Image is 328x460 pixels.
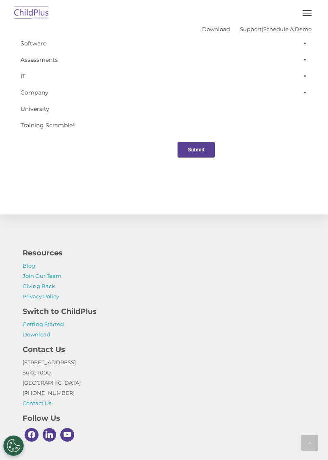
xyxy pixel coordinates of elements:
a: IT [16,68,312,84]
a: Training Scramble!! [16,117,312,133]
a: Software [16,35,312,52]
a: Youtube [58,426,76,444]
a: Contact Us [23,400,51,406]
a: Schedule A Demo [263,26,312,32]
a: Download [202,26,230,32]
h4: Resources [23,247,305,259]
a: Download [23,331,50,338]
a: Getting Started [23,321,64,327]
h4: Follow Us [23,413,305,424]
a: University [16,101,312,117]
a: Join Our Team [23,273,61,279]
a: Facebook [23,426,41,444]
button: Cookies Settings [3,435,24,456]
font: | [202,26,312,32]
img: ChildPlus by Procare Solutions [12,4,51,23]
a: Assessments [16,52,312,68]
a: Company [16,84,312,101]
a: Support [240,26,262,32]
a: Privacy Policy [23,293,59,300]
p: [STREET_ADDRESS] Suite 1000 [GEOGRAPHIC_DATA] [PHONE_NUMBER] [23,357,305,408]
h4: Switch to ChildPlus [23,306,305,317]
a: Blog [23,262,35,269]
h4: Contact Us [23,344,305,355]
a: Linkedin [41,426,59,444]
a: Giving Back [23,283,55,289]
